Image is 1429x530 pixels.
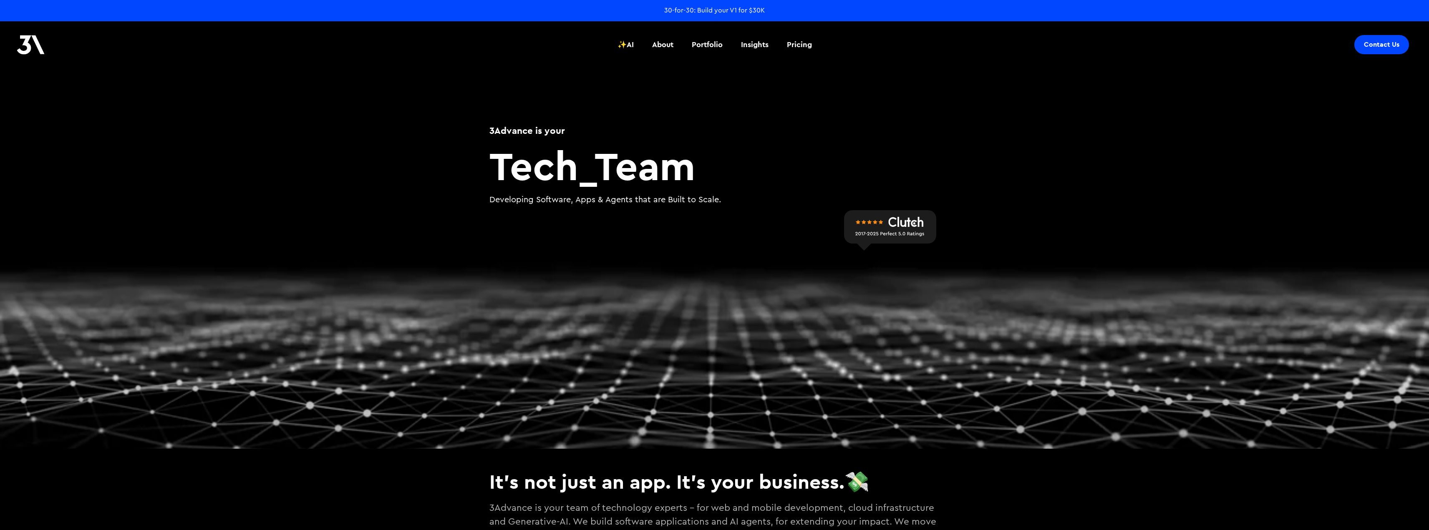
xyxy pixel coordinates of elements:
[612,29,639,60] a: ✨AI
[652,39,673,50] div: About
[1354,35,1409,54] a: Contact Us
[578,140,595,191] span: _
[489,146,940,186] h2: Team
[647,29,678,60] a: About
[787,39,812,50] div: Pricing
[1364,40,1399,49] div: Contact Us
[489,194,940,206] p: Developing Software, Apps & Agents that are Built to Scale.
[617,39,634,50] div: ✨AI
[692,39,723,50] div: Portfolio
[489,140,578,191] span: Tech
[489,470,940,494] h3: It's not just an app. It's your business.💸
[664,6,765,15] a: 30-for-30: Build your V1 for $30K
[489,124,940,137] h1: 3Advance is your
[782,29,817,60] a: Pricing
[736,29,774,60] a: Insights
[687,29,728,60] a: Portfolio
[741,39,769,50] div: Insights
